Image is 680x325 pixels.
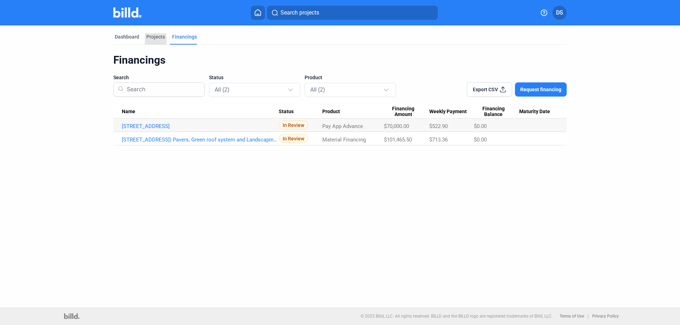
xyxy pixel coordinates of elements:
[122,109,279,115] div: Name
[113,53,567,67] div: Financings
[560,314,584,319] b: Terms of Use
[279,134,308,143] span: In Review
[122,123,279,129] a: [STREET_ADDRESS]
[209,74,223,81] span: Status
[592,314,619,319] b: Privacy Policy
[305,74,322,81] span: Product
[115,33,139,40] div: Dashboard
[467,82,512,97] button: Export CSV
[279,109,294,115] span: Status
[384,106,429,118] div: Financing Amount
[474,106,519,118] div: Financing Balance
[588,314,589,319] p: |
[429,137,448,143] span: $713.36
[384,123,409,129] span: $70,000.00
[122,137,279,143] a: [STREET_ADDRESS]) Pavers, Green roof system and Landscaping_MF_1
[322,109,340,115] span: Product
[361,314,552,319] p: © 2025 Billd, LLC. All rights reserved. BILLD and the BILLD logo are registered trademarks of Bil...
[515,82,567,97] button: Request financing
[279,109,323,115] div: Status
[322,109,384,115] div: Product
[429,109,467,115] span: Weekly Payment
[124,80,200,99] input: Search
[474,123,487,129] span: $0.00
[474,106,513,118] span: Financing Balance
[473,86,498,93] span: Export CSV
[519,109,550,115] span: Maturity Date
[384,137,412,143] span: $101,465.50
[267,6,438,20] button: Search projects
[429,123,448,129] span: $522.90
[322,137,366,143] span: Material Financing
[280,8,319,17] span: Search projects
[113,7,141,18] img: Billd Company Logo
[556,8,563,17] span: DS
[215,86,229,93] mat-select-trigger: All (2)
[429,109,474,115] div: Weekly Payment
[64,313,79,319] img: logo
[384,106,423,118] span: Financing Amount
[310,86,325,93] mat-select-trigger: All (2)
[146,33,165,40] div: Projects
[552,6,567,20] button: DS
[122,109,135,115] span: Name
[519,109,558,115] div: Maturity Date
[474,137,487,143] span: $0.00
[113,74,129,81] span: Search
[172,33,197,40] div: Financings
[279,121,308,129] span: In Review
[520,86,561,93] span: Request financing
[322,123,363,129] span: Pay App Advance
